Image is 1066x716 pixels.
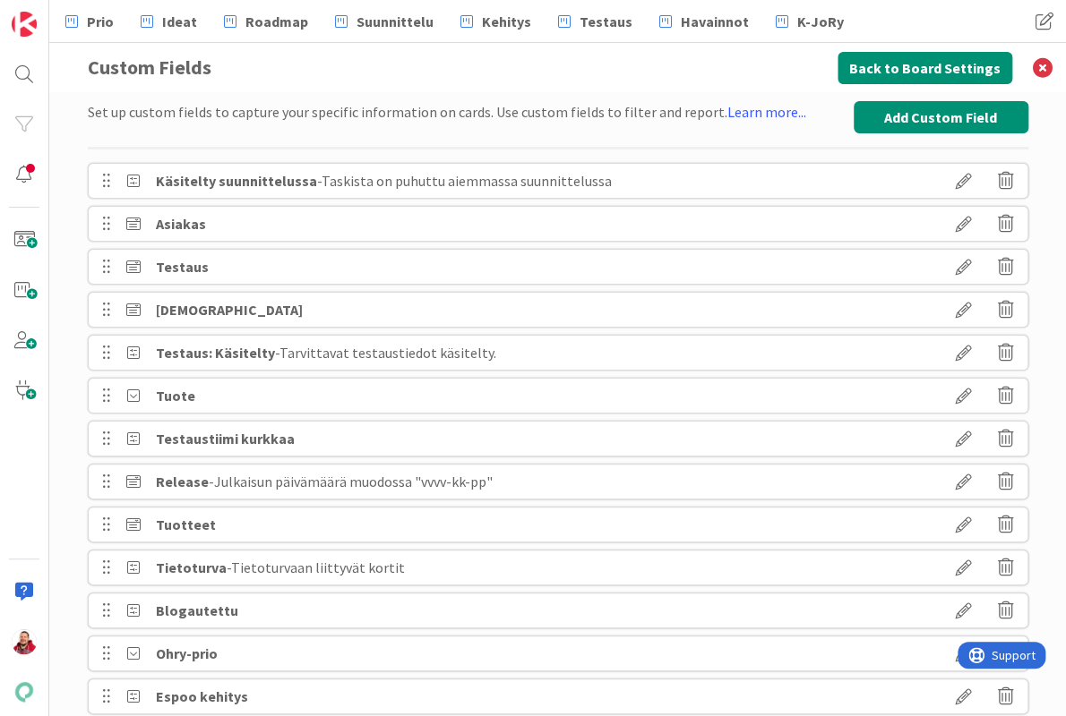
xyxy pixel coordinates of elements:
img: Visit kanbanzone.com [12,12,37,37]
b: Asiakas [156,215,206,233]
a: K-JoRy [765,5,855,38]
a: Testaus [547,5,643,38]
a: Learn more... [727,103,806,121]
b: Testaustiimi kurkkaa [156,430,295,447]
span: Support [34,3,78,24]
span: - Tarvittavat testaustiedot käsitelty. [275,344,496,362]
span: Testaus [580,11,632,32]
h3: Custom Fields [88,43,1028,92]
button: Add Custom Field [854,101,1028,133]
span: Suunnittelu [357,11,434,32]
img: JS [12,629,37,654]
a: Prio [55,5,125,38]
b: Testaus [156,258,209,276]
b: Tuote [156,387,195,405]
a: Ideat [130,5,208,38]
a: Suunnittelu [324,5,444,38]
span: Ideat [162,11,197,32]
span: - Tietoturvaan liittyvät kortit [227,558,405,576]
span: - Julkaisun päivämäärä muodossa "vvvv-kk-pp" [209,473,493,490]
b: Release [156,473,209,490]
span: - Taskista on puhuttu aiemmassa suunnittelussa [317,172,612,190]
span: Kehitys [482,11,531,32]
span: Havainnot [681,11,749,32]
div: Set up custom fields to capture your specific information on cards. Use custom fields to filter a... [88,101,806,133]
a: Kehitys [450,5,542,38]
button: Back to Board Settings [838,52,1012,84]
b: [DEMOGRAPHIC_DATA] [156,301,303,319]
span: K-JoRy [797,11,844,32]
span: Prio [87,11,114,32]
a: Havainnot [649,5,760,38]
b: Tietoturva [156,558,227,576]
b: Blogautettu [156,601,238,619]
img: avatar [12,679,37,704]
b: Käsitelty suunnittelussa [156,172,317,190]
b: Tuotteet [156,516,216,533]
b: Testaus: Käsitelty [156,344,275,362]
a: Roadmap [213,5,319,38]
span: Roadmap [245,11,308,32]
b: Espoo kehitys [156,687,248,705]
b: Ohry-prio [156,644,218,662]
